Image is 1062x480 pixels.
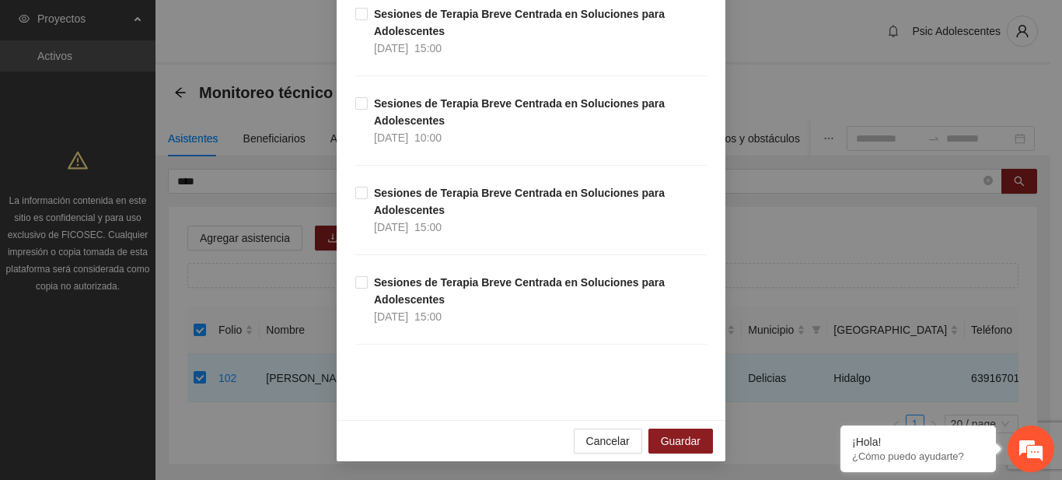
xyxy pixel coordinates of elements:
[374,276,665,306] strong: Sesiones de Terapia Breve Centrada en Soluciones para Adolescentes
[574,429,642,454] button: Cancelar
[374,187,665,216] strong: Sesiones de Terapia Breve Centrada en Soluciones para Adolescentes
[81,79,261,100] div: Chatee con nosotros ahora
[852,450,984,462] p: ¿Cómo puedo ayudarte?
[852,436,984,448] div: ¡Hola!
[8,317,296,371] textarea: Escriba su mensaje y pulse “Intro”
[374,221,408,233] span: [DATE]
[374,42,408,54] span: [DATE]
[414,310,442,323] span: 15:00
[586,433,630,450] span: Cancelar
[374,131,408,144] span: [DATE]
[90,153,215,310] span: Estamos en línea.
[255,8,292,45] div: Minimizar ventana de chat en vivo
[661,433,700,450] span: Guardar
[414,221,442,233] span: 15:00
[374,310,408,323] span: [DATE]
[648,429,713,454] button: Guardar
[374,97,665,127] strong: Sesiones de Terapia Breve Centrada en Soluciones para Adolescentes
[414,131,442,144] span: 10:00
[374,8,665,37] strong: Sesiones de Terapia Breve Centrada en Soluciones para Adolescentes
[414,42,442,54] span: 15:00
